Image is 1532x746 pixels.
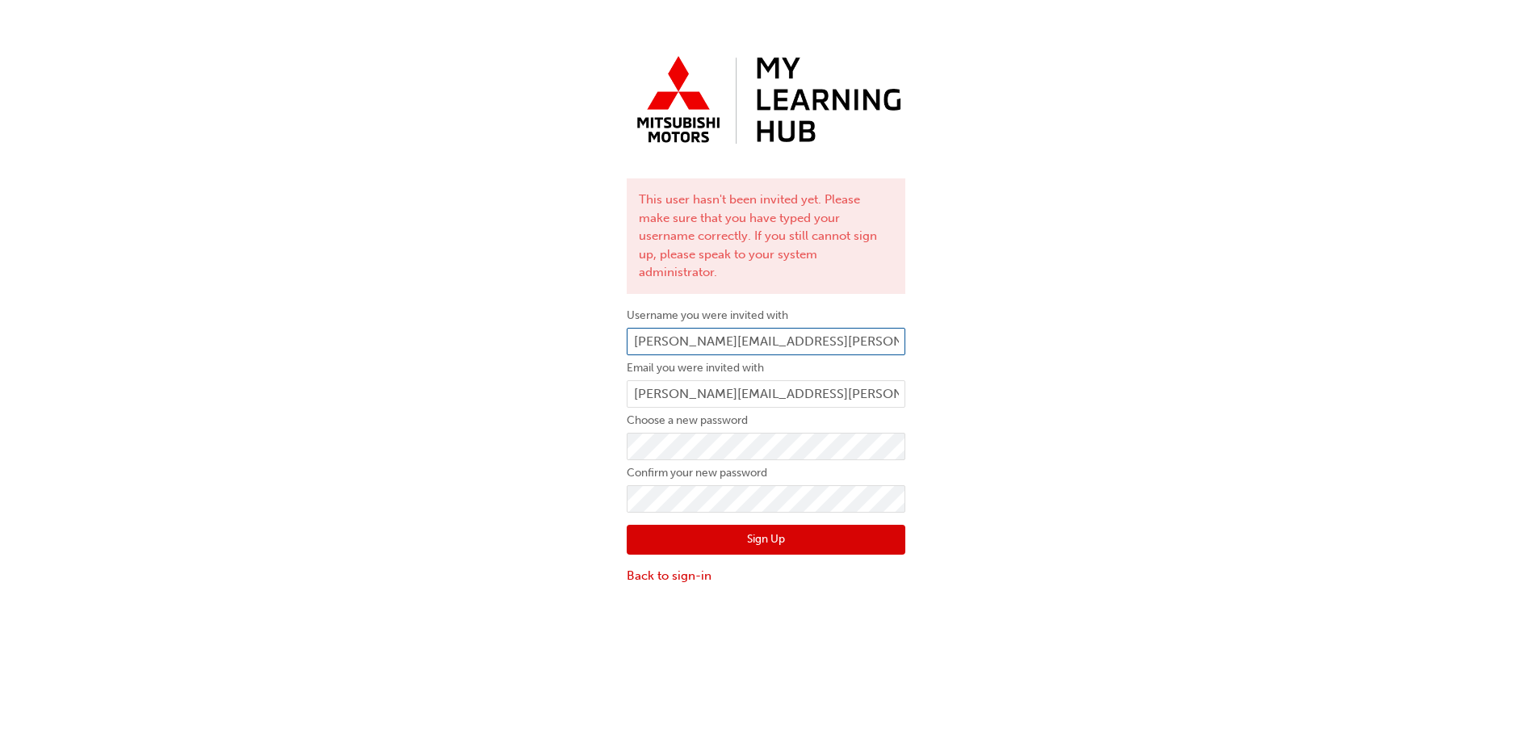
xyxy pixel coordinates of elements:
label: Username you were invited with [627,306,905,325]
input: Username [627,328,905,355]
label: Confirm your new password [627,463,905,483]
div: This user hasn't been invited yet. Please make sure that you have typed your username correctly. ... [627,178,905,294]
label: Email you were invited with [627,358,905,378]
label: Choose a new password [627,411,905,430]
img: mmal [627,48,905,154]
a: Back to sign-in [627,567,905,585]
button: Sign Up [627,525,905,555]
